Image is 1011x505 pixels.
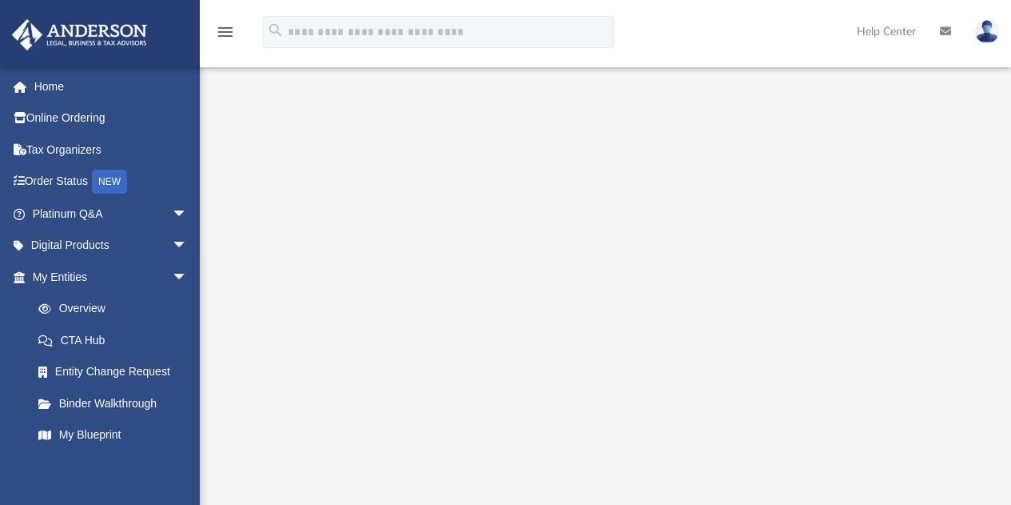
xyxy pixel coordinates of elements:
[172,230,204,263] span: arrow_drop_down
[172,198,204,230] span: arrow_drop_down
[11,166,212,198] a: Order StatusNEW
[22,387,212,419] a: Binder Walkthrough
[11,102,212,134] a: Online Ordering
[216,22,235,42] i: menu
[22,451,212,483] a: Tax Due Dates
[216,30,235,42] a: menu
[11,134,212,166] a: Tax Organizers
[22,293,212,325] a: Overview
[22,419,204,451] a: My Blueprint
[267,22,285,39] i: search
[22,324,212,356] a: CTA Hub
[11,261,212,293] a: My Entitiesarrow_drop_down
[92,170,127,194] div: NEW
[11,70,212,102] a: Home
[11,198,212,230] a: Platinum Q&Aarrow_drop_down
[975,20,999,43] img: User Pic
[7,19,152,50] img: Anderson Advisors Platinum Portal
[22,356,212,388] a: Entity Change Request
[11,230,212,262] a: Digital Productsarrow_drop_down
[172,261,204,294] span: arrow_drop_down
